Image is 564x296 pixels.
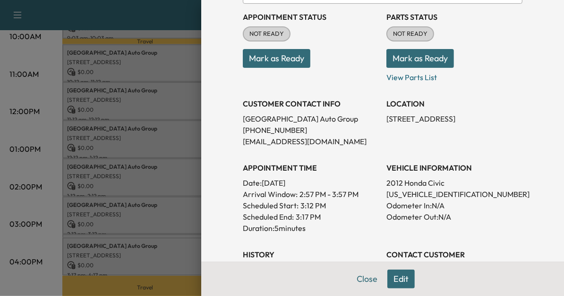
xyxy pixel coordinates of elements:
[300,200,326,211] p: 3:12 PM
[350,270,384,288] button: Close
[243,211,294,222] p: Scheduled End:
[386,98,522,109] h3: LOCATION
[243,222,379,234] p: Duration: 5 minutes
[386,162,522,173] h3: VEHICLE INFORMATION
[386,200,522,211] p: Odometer In: N/A
[243,177,379,189] p: Date: [DATE]
[243,49,310,68] button: Mark as Ready
[386,11,522,23] h3: Parts Status
[386,189,522,200] p: [US_VEHICLE_IDENTIFICATION_NUMBER]
[243,124,379,136] p: [PHONE_NUMBER]
[387,270,415,288] button: Edit
[386,177,522,189] p: 2012 Honda Civic
[386,49,454,68] button: Mark as Ready
[244,29,290,39] span: NOT READY
[386,249,522,260] h3: CONTACT CUSTOMER
[386,113,522,124] p: [STREET_ADDRESS]
[243,162,379,173] h3: APPOINTMENT TIME
[243,98,379,109] h3: CUSTOMER CONTACT INFO
[243,136,379,147] p: [EMAIL_ADDRESS][DOMAIN_NAME]
[243,200,299,211] p: Scheduled Start:
[386,68,522,83] p: View Parts List
[386,211,522,222] p: Odometer Out: N/A
[296,211,321,222] p: 3:17 PM
[243,189,379,200] p: Arrival Window:
[299,189,359,200] span: 2:57 PM - 3:57 PM
[243,11,379,23] h3: Appointment Status
[243,249,379,260] h3: History
[387,29,433,39] span: NOT READY
[243,113,379,124] p: [GEOGRAPHIC_DATA] Auto Group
